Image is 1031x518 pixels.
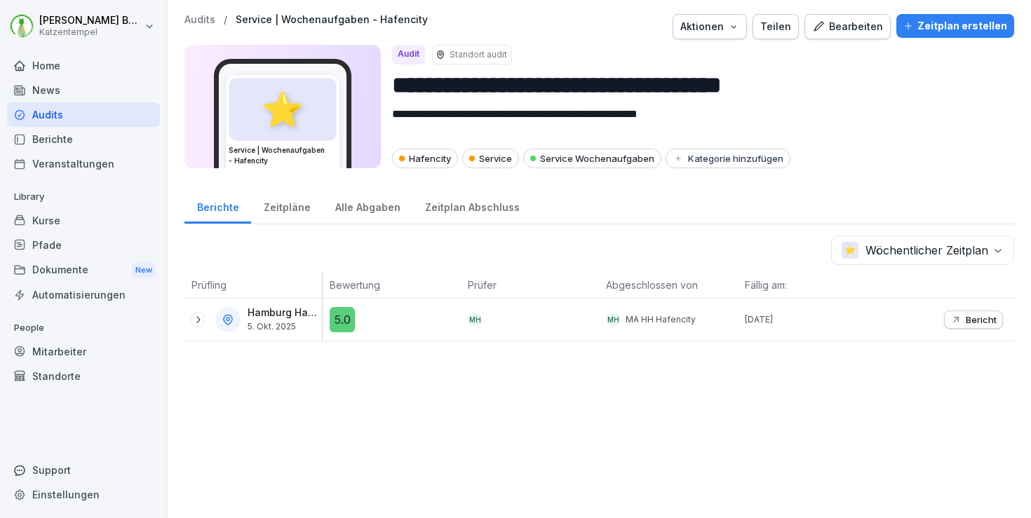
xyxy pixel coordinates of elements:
button: Bericht [944,311,1003,329]
p: Abgeschlossen von [606,278,730,292]
p: Bericht [966,314,997,325]
a: Berichte [7,127,160,151]
div: Zeitplan erstellen [903,18,1007,34]
div: 5.0 [330,307,355,332]
div: Dokumente [7,257,160,283]
div: Kategorie hinzufügen [673,153,783,164]
a: Home [7,53,160,78]
a: Berichte [184,188,251,224]
a: Alle Abgaben [323,188,412,224]
a: Pfade [7,233,160,257]
p: People [7,317,160,339]
div: Service Wochenaufgaben [523,149,661,168]
p: 5. Okt. 2025 [248,322,319,332]
div: Audit [392,45,425,64]
p: [PERSON_NAME] Benedix [39,15,142,27]
div: Aktionen [680,19,739,34]
div: MH [606,313,620,327]
a: Automatisierungen [7,282,160,307]
button: Aktionen [673,14,747,39]
a: Standorte [7,364,160,388]
div: Service [462,149,519,168]
p: Prüfling [191,278,315,292]
button: Zeitplan erstellen [896,14,1014,38]
button: Bearbeiten [804,14,891,39]
a: DokumenteNew [7,257,160,283]
a: Service | Wochenaufgaben - Hafencity [236,14,428,26]
p: / [224,14,227,26]
div: ⭐ [229,79,336,140]
div: MH [468,313,482,327]
p: Library [7,186,160,208]
p: MA HH Hafencity [626,313,696,326]
a: Audits [184,14,215,26]
p: Hamburg Hafencity [248,307,319,319]
div: New [132,262,156,278]
div: Hafencity [392,149,458,168]
a: Kurse [7,208,160,233]
th: Fällig am: [738,272,876,299]
div: Bearbeiten [812,19,883,34]
a: Zeitplan Abschluss [412,188,532,224]
p: [DATE] [745,313,876,326]
p: Bewertung [330,278,454,292]
h3: Service | Wochenaufgaben - Hafencity [229,145,337,166]
button: Teilen [753,14,799,39]
p: Standort audit [450,48,507,61]
a: News [7,78,160,102]
a: Einstellungen [7,482,160,507]
div: Teilen [760,19,791,34]
a: Veranstaltungen [7,151,160,176]
a: Audits [7,102,160,127]
p: Katzentempel [39,27,142,37]
div: Support [7,458,160,482]
a: Zeitpläne [251,188,323,224]
a: Mitarbeiter [7,339,160,364]
th: Prüfer [461,272,599,299]
button: Kategorie hinzufügen [666,149,790,168]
